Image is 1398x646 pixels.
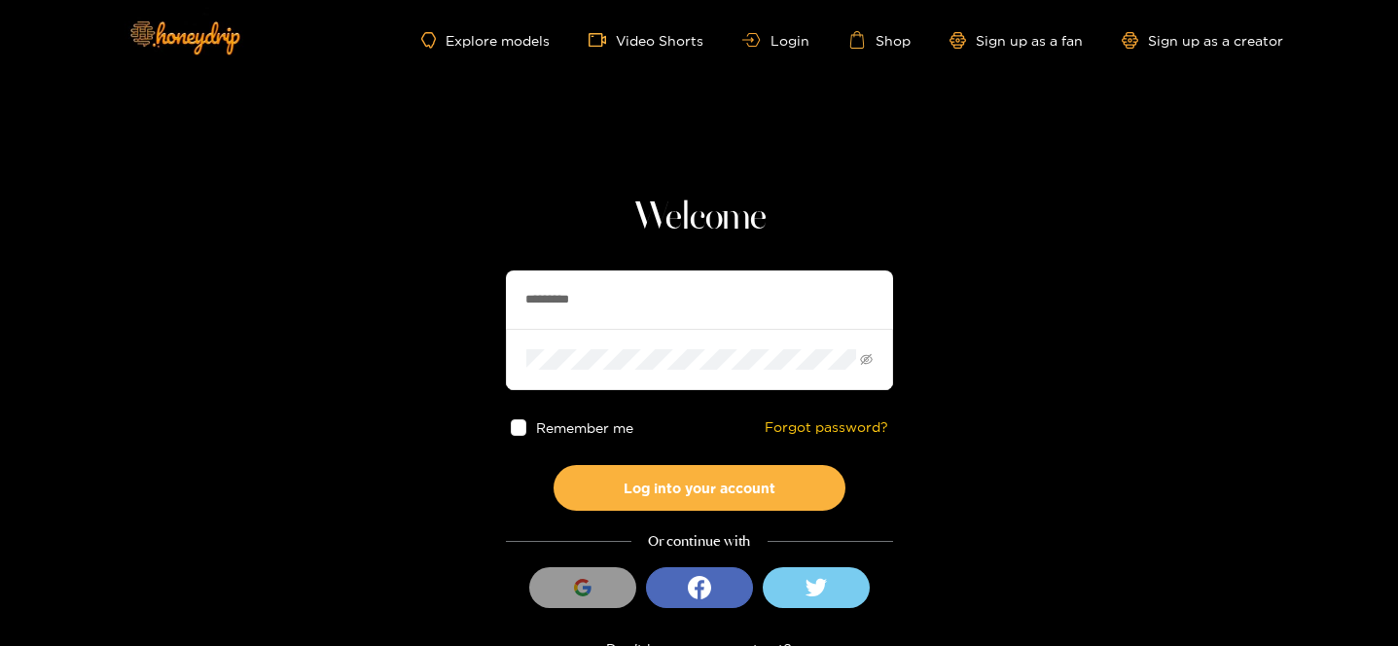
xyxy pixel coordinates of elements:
[950,32,1083,49] a: Sign up as a fan
[589,31,616,49] span: video-camera
[421,32,550,49] a: Explore models
[1122,32,1283,49] a: Sign up as a creator
[589,31,703,49] a: Video Shorts
[742,33,808,48] a: Login
[765,419,888,436] a: Forgot password?
[536,420,633,435] span: Remember me
[506,195,893,241] h1: Welcome
[554,465,845,511] button: Log into your account
[506,530,893,553] div: Or continue with
[848,31,911,49] a: Shop
[860,353,873,366] span: eye-invisible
